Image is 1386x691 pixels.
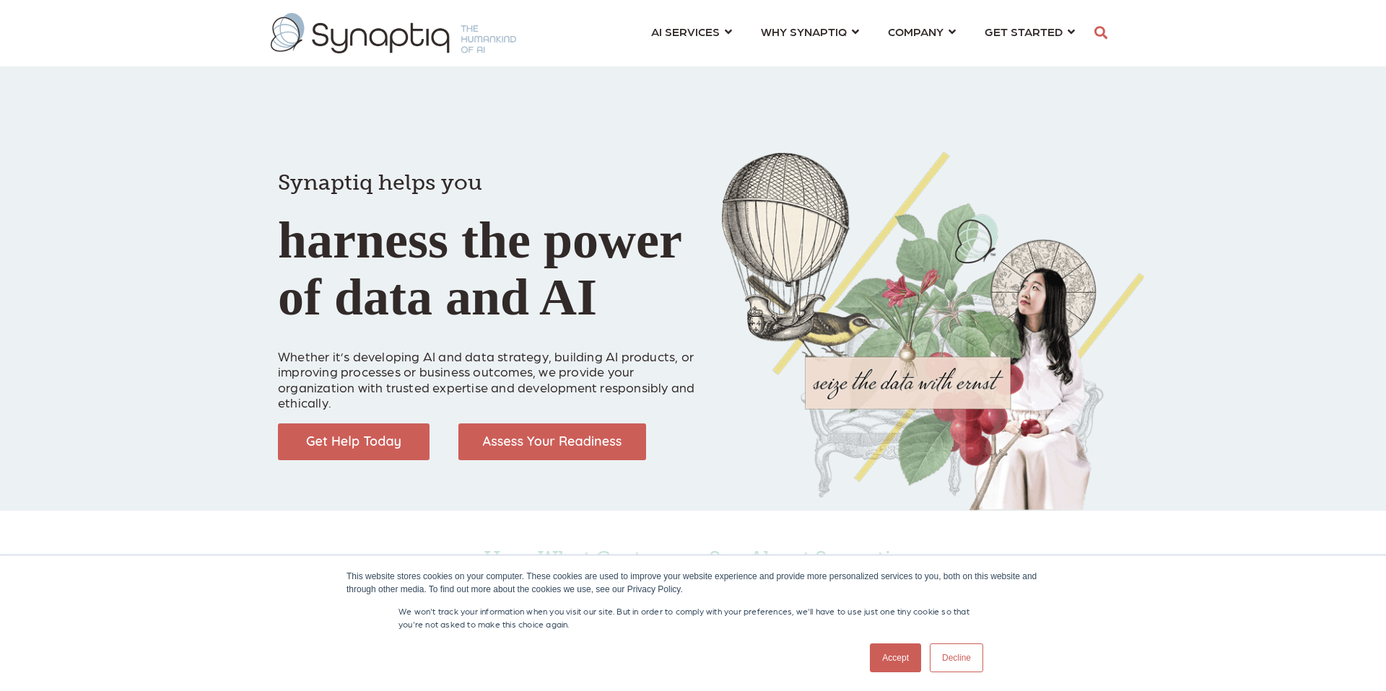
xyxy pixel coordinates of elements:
a: AI SERVICES [651,18,732,45]
nav: menu [637,7,1089,59]
a: Decline [930,643,983,672]
span: GET STARTED [985,22,1063,41]
h1: harness the power of data and AI [278,144,700,326]
p: Whether it’s developing AI and data strategy, building AI products, or improving processes or bus... [278,333,700,410]
span: Synaptiq helps you [278,170,482,195]
h4: Hear What Customers Say About Synaptiq [303,547,1083,571]
img: synaptiq logo-1 [271,13,516,53]
div: This website stores cookies on your computer. These cookies are used to improve your website expe... [346,570,1039,596]
span: AI SERVICES [651,22,720,41]
p: We won't track your information when you visit our site. But in order to comply with your prefere... [398,604,988,630]
img: Assess Your Readiness [458,423,646,460]
a: Accept [870,643,921,672]
img: Get Help Today [278,423,430,460]
a: WHY SYNAPTIQ [761,18,859,45]
img: Collage of girl, balloon, bird, and butterfly, with seize the data with ernst text [722,151,1144,511]
span: WHY SYNAPTIQ [761,22,847,41]
a: COMPANY [888,18,956,45]
a: GET STARTED [985,18,1075,45]
span: COMPANY [888,22,943,41]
